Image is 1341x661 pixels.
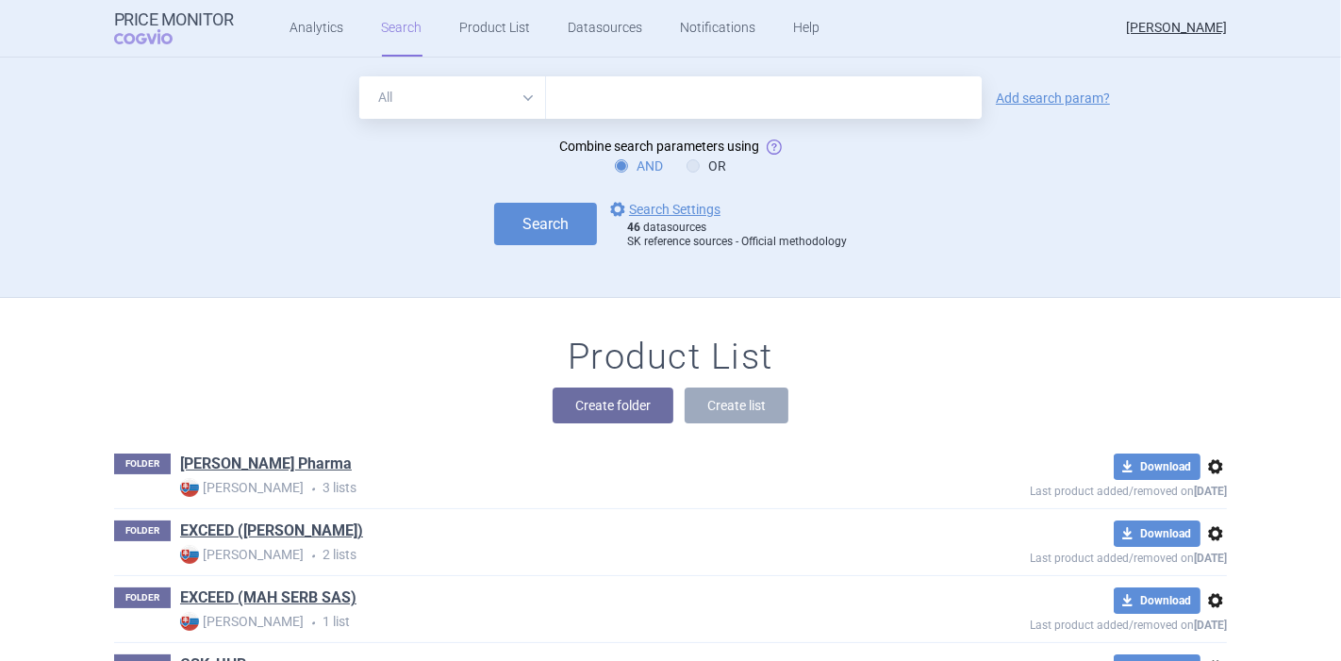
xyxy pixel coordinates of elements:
[559,139,759,154] span: Combine search parameters using
[180,612,199,631] img: SK
[304,547,323,566] i: •
[180,454,352,474] a: [PERSON_NAME] Pharma
[180,612,304,631] strong: [PERSON_NAME]
[180,545,304,564] strong: [PERSON_NAME]
[687,157,727,175] label: OR
[553,388,673,423] button: Create folder
[180,454,352,478] h1: ELVA Pharma
[180,545,893,565] p: 2 lists
[114,10,234,29] strong: Price Monitor
[1194,485,1227,498] strong: [DATE]
[180,521,363,541] a: EXCEED ([PERSON_NAME])
[627,221,640,234] strong: 46
[304,480,323,499] i: •
[180,587,356,608] a: EXCEED (MAH SERB SAS)
[568,336,773,379] h1: Product List
[627,221,847,250] div: datasources SK reference sources - Official methodology
[114,521,171,541] p: FOLDER
[180,478,199,497] img: SK
[304,614,323,633] i: •
[494,203,597,245] button: Search
[1114,587,1200,614] button: Download
[180,478,304,497] strong: [PERSON_NAME]
[893,614,1227,632] p: Last product added/removed on
[114,10,234,46] a: Price MonitorCOGVIO
[615,157,664,175] label: AND
[114,454,171,474] p: FOLDER
[606,198,720,221] a: Search Settings
[1114,454,1200,480] button: Download
[114,587,171,608] p: FOLDER
[114,29,199,44] span: COGVIO
[180,545,199,564] img: SK
[893,480,1227,498] p: Last product added/removed on
[1194,552,1227,565] strong: [DATE]
[180,478,893,498] p: 3 lists
[180,612,893,632] p: 1 list
[180,587,356,612] h1: EXCEED (MAH SERB SAS)
[996,91,1110,105] a: Add search param?
[1194,619,1227,632] strong: [DATE]
[1114,521,1200,547] button: Download
[180,521,363,545] h1: EXCEED (MAH Hansa)
[685,388,788,423] button: Create list
[893,547,1227,565] p: Last product added/removed on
